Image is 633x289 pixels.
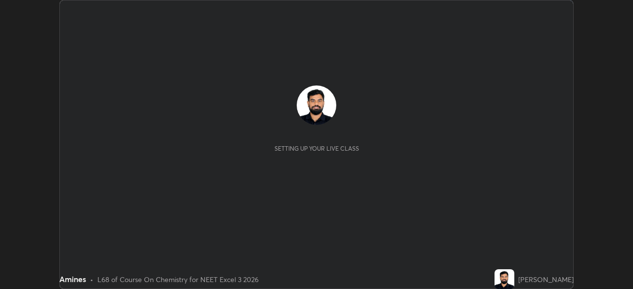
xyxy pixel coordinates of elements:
[97,274,259,285] div: L68 of Course On Chemistry for NEET Excel 3 2026
[274,145,359,152] div: Setting up your live class
[59,273,86,285] div: Amines
[297,85,336,125] img: 4925d321413647ba8554cd8cd00796ad.jpg
[90,274,93,285] div: •
[518,274,574,285] div: [PERSON_NAME]
[495,269,514,289] img: 4925d321413647ba8554cd8cd00796ad.jpg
